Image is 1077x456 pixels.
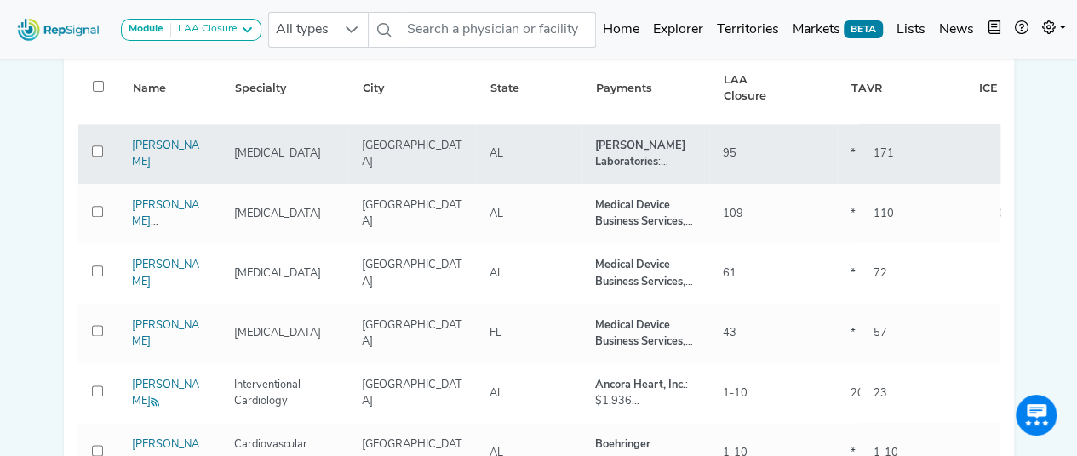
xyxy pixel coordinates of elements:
[352,317,473,350] div: [GEOGRAPHIC_DATA]
[352,138,473,170] div: [GEOGRAPHIC_DATA]
[863,206,904,222] div: 110
[352,377,473,409] div: [GEOGRAPHIC_DATA]
[595,138,696,170] div: : $31,647
[595,379,685,390] strong: Ancora Heart, Inc.
[595,317,696,350] div: : $598,715
[863,325,897,341] div: 57
[713,206,753,222] div: 109
[132,259,199,287] a: [PERSON_NAME]
[863,265,897,282] div: 72
[224,325,331,341] div: [MEDICAL_DATA]
[132,200,199,260] a: [PERSON_NAME] [PERSON_NAME]
[171,23,237,37] div: LAA Closure
[596,13,646,47] a: Home
[840,385,874,402] div: 20
[224,145,331,162] div: [MEDICAL_DATA]
[713,325,747,341] div: 43
[133,80,166,96] span: Name
[132,320,199,347] a: [PERSON_NAME]
[979,80,998,96] span: ICE
[863,385,897,402] div: 23
[595,259,693,303] strong: Medical Device Business Services, Inc.
[863,145,904,162] div: 171
[479,385,513,402] div: AL
[713,385,758,402] div: 1-10
[596,80,652,96] span: Payments
[132,379,199,407] a: [PERSON_NAME]
[269,13,335,47] span: All types
[132,140,199,168] a: [PERSON_NAME]
[224,265,331,282] div: [MEDICAL_DATA]
[713,265,747,282] div: 61
[595,257,696,289] div: : $61,322
[479,145,513,162] div: AL
[224,377,345,409] div: Interventional Cardiology
[851,80,882,96] span: TAVR
[352,197,473,230] div: [GEOGRAPHIC_DATA]
[981,13,1008,47] button: Intel Book
[479,265,513,282] div: AL
[129,24,163,34] strong: Module
[121,19,261,41] button: ModuleLAA Closure
[595,140,685,168] strong: [PERSON_NAME] Laboratories
[490,80,519,96] span: State
[710,13,786,47] a: Territories
[595,377,696,409] div: : $1,936
[352,257,473,289] div: [GEOGRAPHIC_DATA]
[786,13,890,47] a: MarketsBETA
[646,13,710,47] a: Explorer
[890,13,932,47] a: Lists
[479,325,512,341] div: FL
[713,145,747,162] div: 95
[400,12,596,48] input: Search a physician or facility
[224,206,331,222] div: [MEDICAL_DATA]
[724,71,775,104] span: LAA Closure
[932,13,981,47] a: News
[844,20,883,37] span: BETA
[363,80,384,96] span: City
[595,320,693,363] strong: Medical Device Business Services, Inc.
[595,200,693,243] strong: Medical Device Business Services, Inc.
[595,197,696,230] div: : $116,425
[235,80,286,96] span: Specialty
[479,206,513,222] div: AL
